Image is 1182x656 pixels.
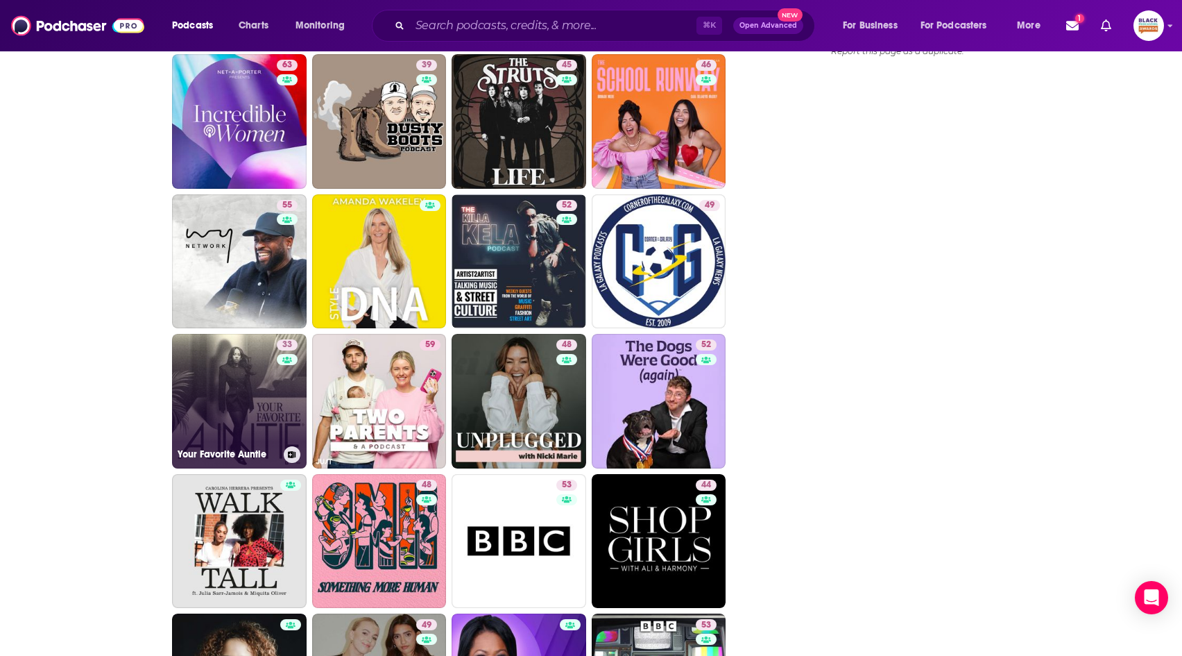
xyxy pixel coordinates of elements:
button: open menu [833,15,915,37]
span: 63 [282,58,292,72]
a: 45 [556,60,577,71]
a: 48 [312,474,447,609]
span: For Business [843,16,898,35]
span: 52 [562,199,572,212]
span: Charts [239,16,268,35]
button: open menu [286,15,363,37]
button: open menu [911,15,1007,37]
span: 48 [422,478,431,492]
a: Show notifications dropdown [1095,14,1117,37]
span: 39 [422,58,431,72]
a: 63 [172,54,307,189]
a: 53 [696,619,717,630]
a: 39 [416,60,437,71]
span: New [778,8,803,22]
span: 49 [705,199,714,212]
span: Monitoring [295,16,345,35]
span: Podcasts [172,16,213,35]
a: 49 [592,194,726,329]
span: 59 [425,338,435,352]
span: 53 [562,478,572,492]
a: 49 [416,619,437,630]
a: 48 [452,334,586,469]
button: open menu [162,15,231,37]
a: Charts [230,15,277,37]
a: 63 [277,60,298,71]
span: 1 [1075,14,1084,23]
a: 52 [592,334,726,469]
div: Search podcasts, credits, & more... [385,10,828,42]
h3: Your Favorite Auntie [178,448,278,460]
span: 48 [562,338,572,352]
a: 33 [277,339,298,351]
a: 55 [172,194,307,329]
a: 52 [556,200,577,211]
a: 48 [416,480,437,491]
div: Report this page as a duplicate. [794,46,1002,57]
a: 46 [592,54,726,189]
a: 52 [696,339,717,351]
a: 53 [452,474,586,609]
span: 53 [701,619,711,632]
a: 49 [699,200,720,211]
a: 39 [312,54,447,189]
button: Open AdvancedNew [733,17,803,34]
span: 52 [701,338,711,352]
img: Podchaser - Follow, Share and Rate Podcasts [11,12,144,39]
a: 44 [696,480,717,491]
a: 59 [420,339,440,351]
a: 45 [452,54,586,189]
span: 44 [701,478,711,492]
div: Open Intercom Messenger [1135,581,1168,614]
a: 44 [592,474,726,609]
a: 52 [452,194,586,329]
span: ⌘ K [696,17,722,35]
a: 33Your Favorite Auntie [172,334,307,469]
input: Search podcasts, credits, & more... [410,15,696,37]
span: Open Advanced [739,22,797,29]
a: 48 [556,339,577,351]
a: 46 [696,60,717,71]
span: 45 [562,58,572,72]
a: Show notifications dropdown [1061,14,1084,37]
span: 33 [282,338,292,352]
img: User Profile [1133,10,1164,41]
a: 55 [277,200,298,211]
a: 59 [312,334,447,469]
span: 55 [282,199,292,212]
button: Show profile menu [1133,10,1164,41]
span: More [1017,16,1040,35]
a: 53 [556,480,577,491]
button: open menu [1007,15,1058,37]
span: Logged in as blackpodcastingawards [1133,10,1164,41]
span: 49 [422,619,431,632]
span: For Podcasters [920,16,987,35]
span: 46 [701,58,711,72]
